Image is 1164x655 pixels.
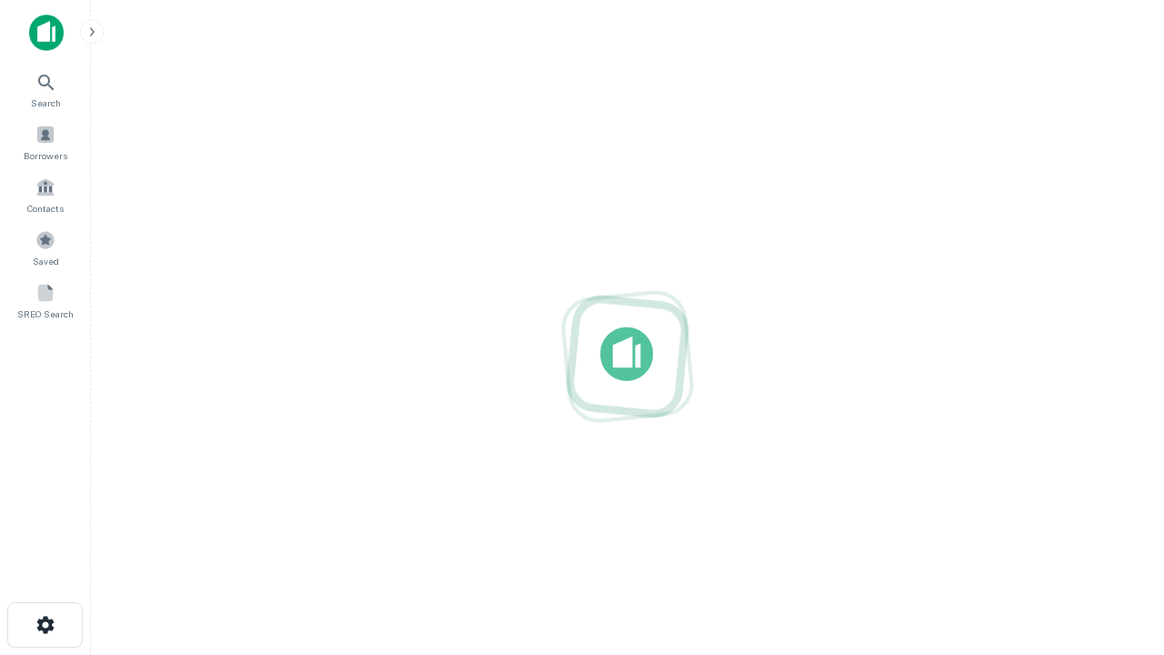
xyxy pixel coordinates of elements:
iframe: Chat Widget [1073,451,1164,539]
img: capitalize-icon.png [29,15,64,51]
a: Saved [5,223,85,272]
span: Borrowers [24,148,67,163]
span: Contacts [27,201,64,216]
span: SREO Search [17,307,74,321]
span: Saved [33,254,59,268]
a: SREO Search [5,276,85,325]
a: Search [5,65,85,114]
a: Contacts [5,170,85,219]
a: Borrowers [5,117,85,166]
span: Search [31,96,61,110]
